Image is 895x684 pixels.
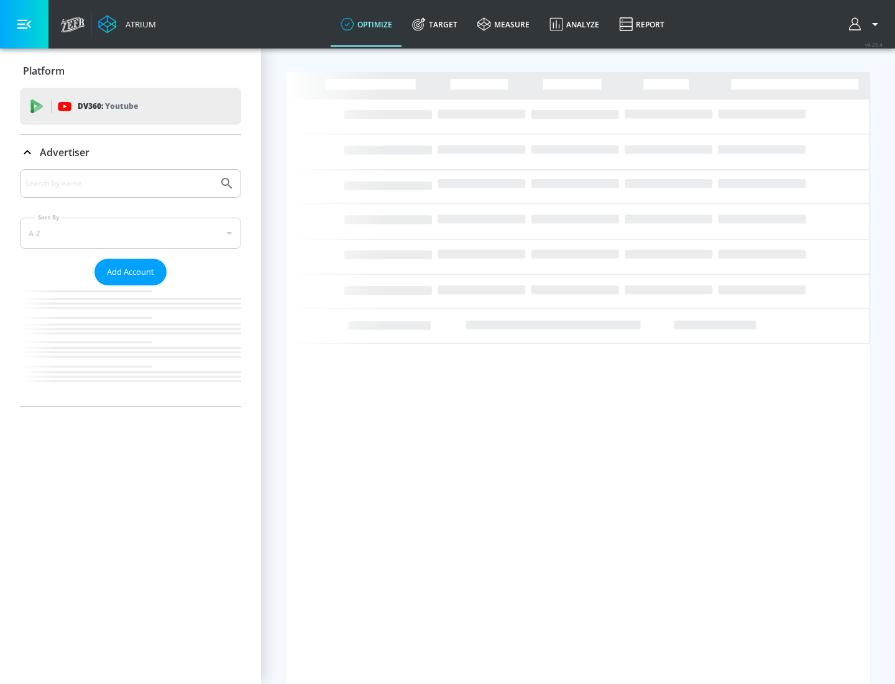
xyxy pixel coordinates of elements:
p: DV360: [78,99,138,113]
span: Add Account [107,265,154,279]
nav: list of Advertiser [20,285,241,406]
p: Advertiser [40,146,89,159]
label: Sort By [35,213,62,221]
p: Platform [23,64,65,78]
div: Platform [20,53,241,88]
div: A-Z [20,218,241,249]
div: Advertiser [20,135,241,170]
button: Add Account [94,259,167,285]
a: Analyze [539,2,609,47]
input: Search by name [25,175,213,192]
p: Youtube [105,99,138,113]
span: v 4.25.4 [865,41,883,48]
a: Atrium [98,15,156,34]
a: Report [609,2,674,47]
a: Target [402,2,467,47]
a: measure [467,2,539,47]
a: optimize [331,2,402,47]
div: Advertiser [20,169,241,406]
div: Atrium [121,19,156,30]
div: DV360: Youtube [20,88,241,125]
